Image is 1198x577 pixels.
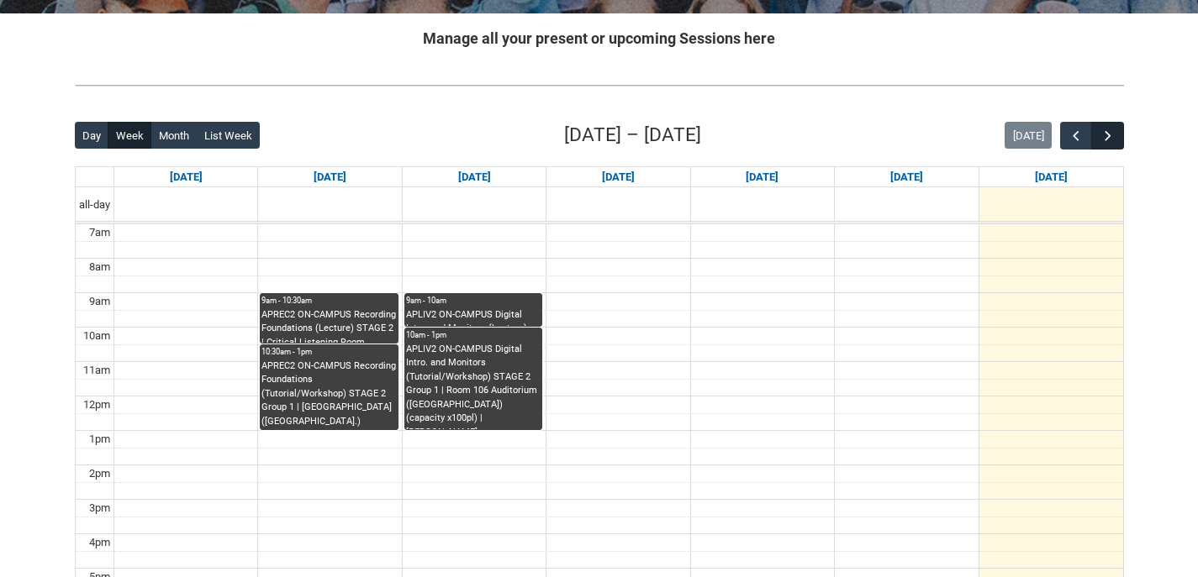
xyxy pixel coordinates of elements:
[1060,122,1092,149] button: Previous Week
[261,359,396,430] div: APREC2 ON-CAMPUS Recording Foundations (Tutorial/Workshop) STAGE 2 Group 1 | [GEOGRAPHIC_DATA] ([...
[742,167,782,187] a: Go to October 9, 2025
[80,396,113,413] div: 12pm
[406,295,541,307] div: 9am - 10am
[86,293,113,310] div: 9am
[75,27,1124,50] h2: Manage all your present or upcoming Sessions here
[599,167,638,187] a: Go to October 8, 2025
[406,308,541,327] div: APLIV2 ON-CAMPUS Digital Intro. and Monitors (Lecture) STAGE 2 | Room 106 Auditorium ([GEOGRAPHIC...
[76,197,113,213] span: all-day
[261,308,396,344] div: APREC2 ON-CAMPUS Recording Foundations (Lecture) STAGE 2 | Critical Listening Room ([GEOGRAPHIC_D...
[80,362,113,379] div: 11am
[86,259,113,275] div: 8am
[1091,122,1123,149] button: Next Week
[75,122,109,149] button: Day
[564,121,701,149] h2: [DATE] – [DATE]
[86,500,113,517] div: 3pm
[1005,122,1052,149] button: [DATE]
[86,431,113,448] div: 1pm
[86,465,113,482] div: 2pm
[310,167,350,187] a: Go to October 6, 2025
[75,76,1124,94] img: REDU_GREY_LINE
[406,329,541,341] div: 10am - 1pm
[150,122,197,149] button: Month
[166,167,206,187] a: Go to October 5, 2025
[86,534,113,551] div: 4pm
[261,346,396,358] div: 10:30am - 1pm
[887,167,926,187] a: Go to October 10, 2025
[108,122,151,149] button: Week
[86,224,113,241] div: 7am
[80,328,113,344] div: 10am
[1032,167,1071,187] a: Go to October 11, 2025
[196,122,260,149] button: List Week
[261,295,396,307] div: 9am - 10:30am
[406,343,541,430] div: APLIV2 ON-CAMPUS Digital Intro. and Monitors (Tutorial/Workshop) STAGE 2 Group 1 | Room 106 Audit...
[455,167,494,187] a: Go to October 7, 2025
